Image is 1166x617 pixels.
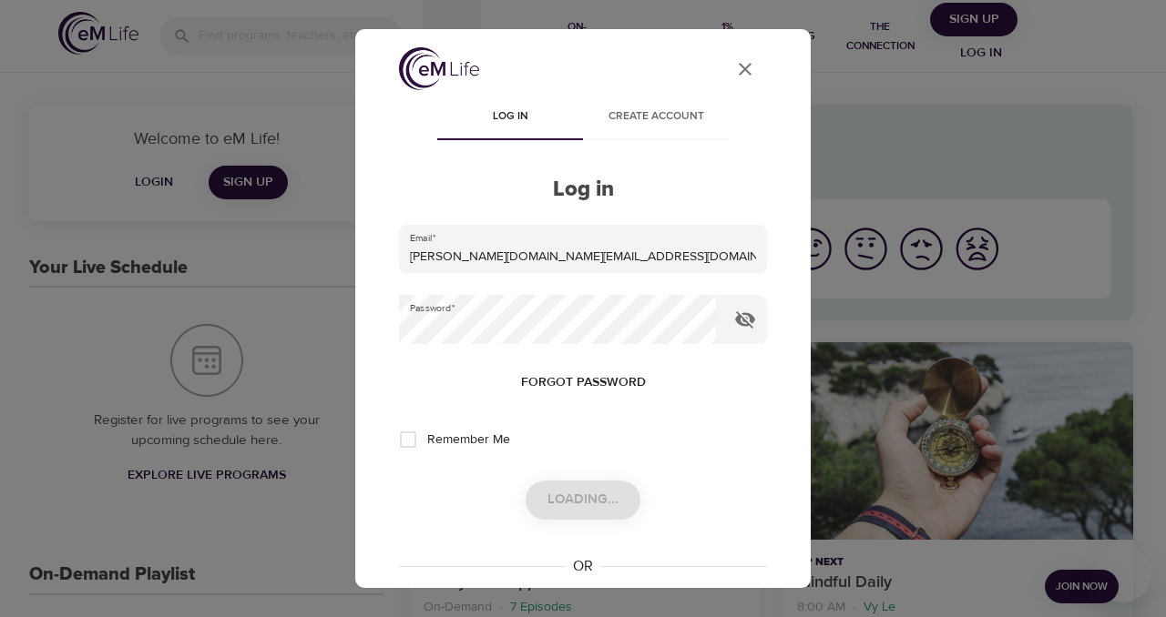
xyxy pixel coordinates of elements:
[521,371,646,394] span: Forgot password
[399,47,479,90] img: logo
[399,96,767,140] div: disabled tabs example
[723,47,767,91] button: close
[566,556,600,577] div: OR
[594,107,718,126] span: Create account
[514,366,653,400] button: Forgot password
[399,177,767,203] h2: Log in
[427,430,510,450] span: Remember Me
[448,107,572,126] span: Log in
